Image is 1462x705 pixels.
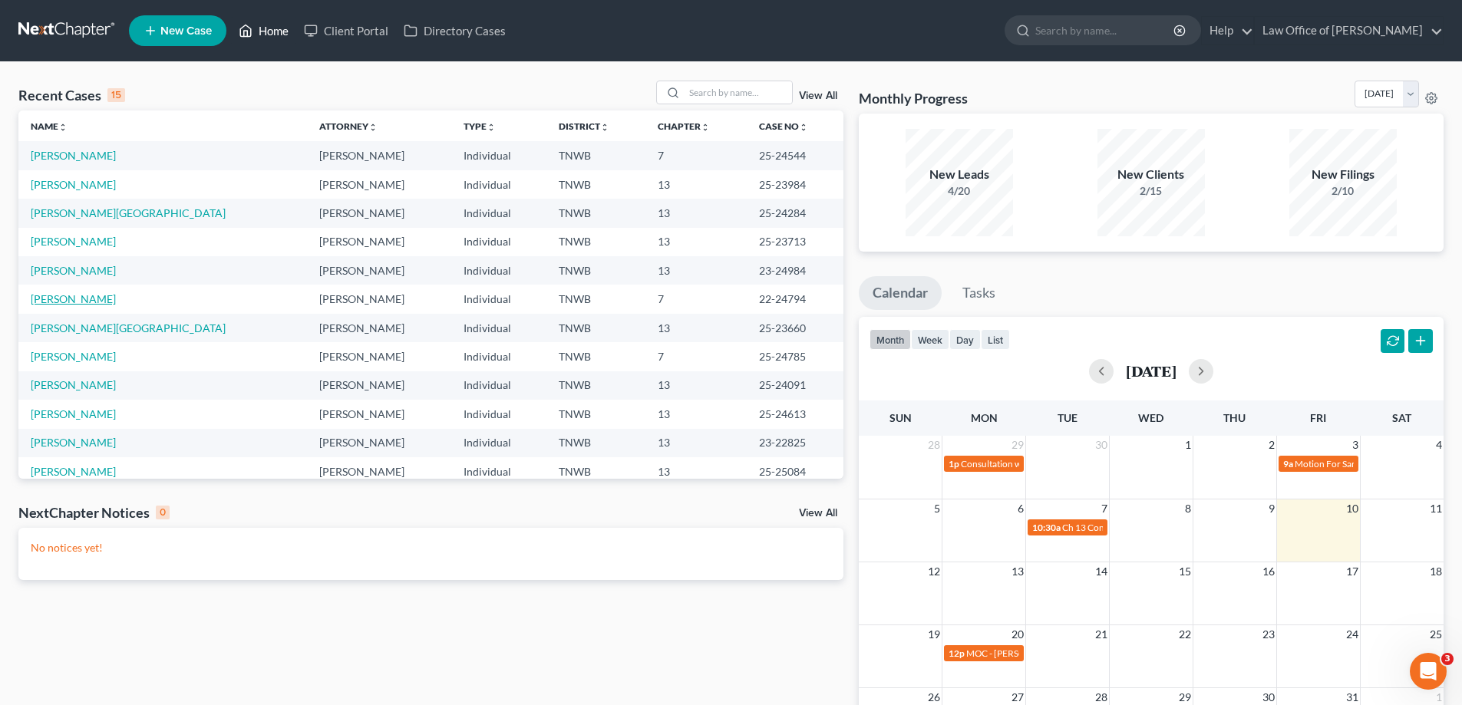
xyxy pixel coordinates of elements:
a: [PERSON_NAME] [31,292,116,305]
span: 7 [1100,499,1109,518]
td: [PERSON_NAME] [307,199,451,227]
td: 13 [645,228,747,256]
span: Mon [971,411,998,424]
button: list [981,329,1010,350]
span: Sun [889,411,912,424]
span: 18 [1428,562,1444,581]
button: day [949,329,981,350]
span: Consultation w/[PERSON_NAME] - Emergency 13 [961,458,1160,469]
td: TNWB [546,141,645,170]
a: [PERSON_NAME] [31,264,116,277]
span: 20 [1010,625,1025,644]
span: 2 [1267,436,1276,454]
td: Individual [451,371,546,400]
td: [PERSON_NAME] [307,457,451,486]
div: 2/10 [1289,183,1397,199]
span: 30 [1094,436,1109,454]
a: [PERSON_NAME][GEOGRAPHIC_DATA] [31,321,226,334]
a: [PERSON_NAME] [31,149,116,162]
span: 15 [1177,562,1193,581]
td: 7 [645,285,747,313]
i: unfold_more [58,123,68,132]
a: [PERSON_NAME] [31,178,116,191]
td: Individual [451,400,546,428]
span: Ch 13 Consultation w/[PERSON_NAME] [1062,522,1223,533]
span: 16 [1261,562,1276,581]
span: 28 [926,436,942,454]
h3: Monthly Progress [859,89,968,107]
td: 13 [645,429,747,457]
td: [PERSON_NAME] [307,170,451,199]
td: 13 [645,256,747,285]
td: 25-23713 [747,228,843,256]
td: Individual [451,342,546,371]
td: 25-24284 [747,199,843,227]
td: 25-24544 [747,141,843,170]
td: Individual [451,457,546,486]
a: Attorneyunfold_more [319,120,378,132]
span: 29 [1010,436,1025,454]
input: Search by name... [685,81,792,104]
td: 22-24794 [747,285,843,313]
div: New Leads [906,166,1013,183]
td: 13 [645,371,747,400]
td: TNWB [546,457,645,486]
a: [PERSON_NAME] [31,407,116,420]
a: Tasks [949,276,1009,310]
span: 25 [1428,625,1444,644]
span: 12p [949,647,965,659]
td: TNWB [546,314,645,342]
span: Thu [1223,411,1246,424]
a: Help [1202,17,1253,44]
h2: [DATE] [1126,363,1177,379]
a: Home [231,17,296,44]
a: View All [799,508,837,519]
td: Individual [451,141,546,170]
div: NextChapter Notices [18,503,170,522]
td: [PERSON_NAME] [307,342,451,371]
span: New Case [160,25,212,37]
td: 13 [645,199,747,227]
div: 15 [107,88,125,102]
i: unfold_more [368,123,378,132]
span: 21 [1094,625,1109,644]
span: Sat [1392,411,1411,424]
span: 3 [1351,436,1360,454]
span: 1p [949,458,959,469]
td: TNWB [546,429,645,457]
td: [PERSON_NAME] [307,400,451,428]
a: Case Nounfold_more [759,120,808,132]
td: 7 [645,141,747,170]
span: 4 [1434,436,1444,454]
span: 19 [926,625,942,644]
td: 25-24785 [747,342,843,371]
td: Individual [451,228,546,256]
td: 13 [645,170,747,199]
i: unfold_more [600,123,609,132]
span: 9a [1283,458,1293,469]
a: Law Office of [PERSON_NAME] [1255,17,1443,44]
td: [PERSON_NAME] [307,228,451,256]
span: 17 [1345,562,1360,581]
td: 7 [645,342,747,371]
td: TNWB [546,256,645,285]
span: 13 [1010,562,1025,581]
td: 13 [645,457,747,486]
td: 25-24613 [747,400,843,428]
div: 0 [156,506,170,519]
a: [PERSON_NAME] [31,350,116,363]
a: [PERSON_NAME] [31,436,116,449]
div: 4/20 [906,183,1013,199]
div: New Filings [1289,166,1397,183]
span: Fri [1310,411,1326,424]
p: No notices yet! [31,540,831,555]
a: [PERSON_NAME] [31,378,116,391]
div: 2/15 [1097,183,1205,199]
span: 3 [1441,653,1454,665]
td: 23-22825 [747,429,843,457]
a: Chapterunfold_more [658,120,710,132]
td: 25-23984 [747,170,843,199]
td: 25-24091 [747,371,843,400]
a: Directory Cases [396,17,513,44]
span: 5 [932,499,942,518]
